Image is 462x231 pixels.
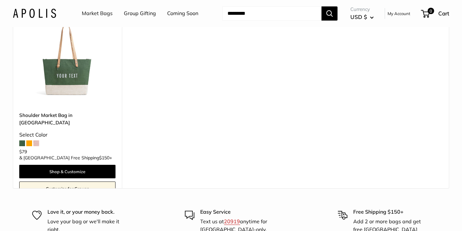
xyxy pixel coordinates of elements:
[350,13,367,20] span: USD $
[167,9,198,18] a: Coming Soon
[124,9,156,18] a: Group Gifting
[388,10,410,17] a: My Account
[428,8,434,14] span: 0
[19,9,116,105] a: Shoulder Market Bag in Field GreenShoulder Market Bag in Field Green
[222,6,321,21] input: Search...
[19,155,112,160] span: & [GEOGRAPHIC_DATA] Free Shipping +
[321,6,338,21] button: Search
[200,208,277,216] p: Easy Service
[350,5,374,14] span: Currency
[353,208,430,216] p: Free Shipping $150+
[19,9,116,105] img: Shoulder Market Bag in Field Green
[13,9,56,18] img: Apolis
[19,182,116,196] a: Customize for Groups
[422,8,449,19] a: 0 Cart
[19,149,27,155] span: $79
[438,10,449,17] span: Cart
[350,12,374,22] button: USD $
[47,208,124,216] p: Love it, or your money back.
[224,218,240,225] a: 20919
[19,130,116,140] div: Select Color
[19,165,116,178] a: Shop & Customize
[82,9,113,18] a: Market Bags
[99,155,109,161] span: $150
[19,111,116,127] a: Shoulder Market Bag in [GEOGRAPHIC_DATA]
